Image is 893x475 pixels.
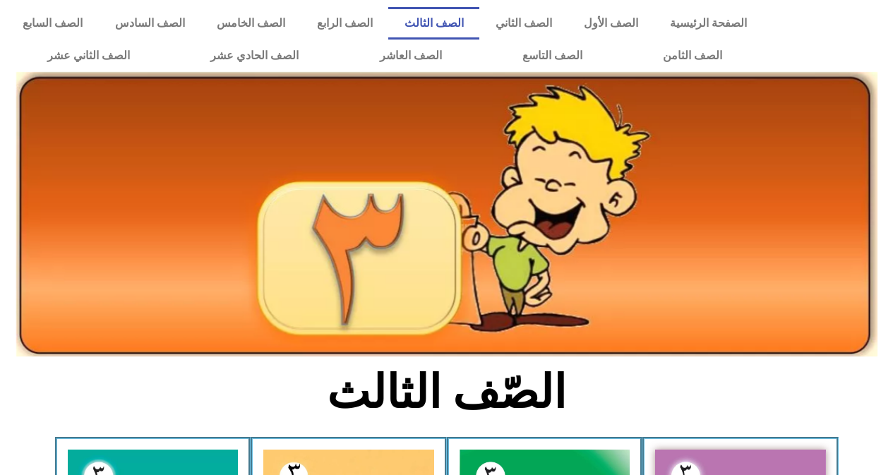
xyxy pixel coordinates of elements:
a: الصف العاشر [340,40,482,72]
a: الصف الثاني [479,7,568,40]
a: الصف الخامس [200,7,301,40]
a: الصفحة الرئيسية [654,7,762,40]
a: الصف الحادي عشر [170,40,339,72]
a: الصف الثاني عشر [7,40,170,72]
a: الصف السابع [7,7,99,40]
a: الصف السادس [99,7,200,40]
a: الصف الأول [568,7,654,40]
a: الصف الرابع [301,7,388,40]
h2: الصّف الثالث [213,365,680,420]
a: الصف الثامن [623,40,762,72]
a: الصف الثالث [388,7,479,40]
a: الصف التاسع [482,40,623,72]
